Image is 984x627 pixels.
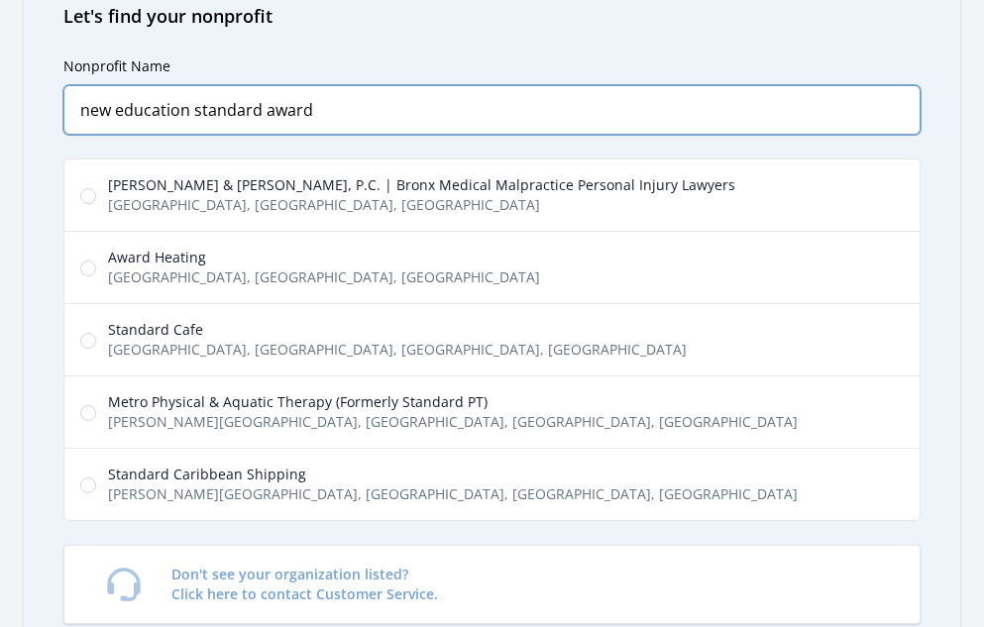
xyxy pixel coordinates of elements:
span: [PERSON_NAME] & [PERSON_NAME], P.C. | Bronx Medical Malpractice Personal Injury Lawyers [108,175,735,195]
span: [GEOGRAPHIC_DATA], [GEOGRAPHIC_DATA], [GEOGRAPHIC_DATA], [GEOGRAPHIC_DATA] [108,340,687,360]
span: Metro Physical & Aquatic Therapy (Formerly Standard PT) [108,392,798,412]
input: Metro Physical & Aquatic Therapy (Formerly Standard PT) [PERSON_NAME][GEOGRAPHIC_DATA], [GEOGRAPH... [80,405,96,421]
p: Don't see your organization listed? Click here to contact Customer Service. [171,565,438,604]
span: [GEOGRAPHIC_DATA], [GEOGRAPHIC_DATA], [GEOGRAPHIC_DATA] [108,267,540,287]
span: [PERSON_NAME][GEOGRAPHIC_DATA], [GEOGRAPHIC_DATA], [GEOGRAPHIC_DATA], [GEOGRAPHIC_DATA] [108,484,798,504]
label: Nonprofit Name [63,56,170,75]
input: Standard Caribbean Shipping [PERSON_NAME][GEOGRAPHIC_DATA], [GEOGRAPHIC_DATA], [GEOGRAPHIC_DATA],... [80,477,96,493]
span: Standard Cafe [108,320,687,340]
span: [GEOGRAPHIC_DATA], [GEOGRAPHIC_DATA], [GEOGRAPHIC_DATA] [108,195,735,215]
input: Standard Cafe [GEOGRAPHIC_DATA], [GEOGRAPHIC_DATA], [GEOGRAPHIC_DATA], [GEOGRAPHIC_DATA] [80,333,96,349]
input: [PERSON_NAME] & [PERSON_NAME], P.C. | Bronx Medical Malpractice Personal Injury Lawyers [GEOGRAPH... [80,188,96,204]
span: [PERSON_NAME][GEOGRAPHIC_DATA], [GEOGRAPHIC_DATA], [GEOGRAPHIC_DATA], [GEOGRAPHIC_DATA] [108,412,798,432]
h2: Let's find your nonprofit [63,2,921,30]
input: Award Heating [GEOGRAPHIC_DATA], [GEOGRAPHIC_DATA], [GEOGRAPHIC_DATA] [80,261,96,276]
span: Standard Caribbean Shipping [108,465,798,484]
a: Don't see your organization listed?Click here to contact Customer Service. [63,545,921,624]
span: Award Heating [108,248,540,267]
